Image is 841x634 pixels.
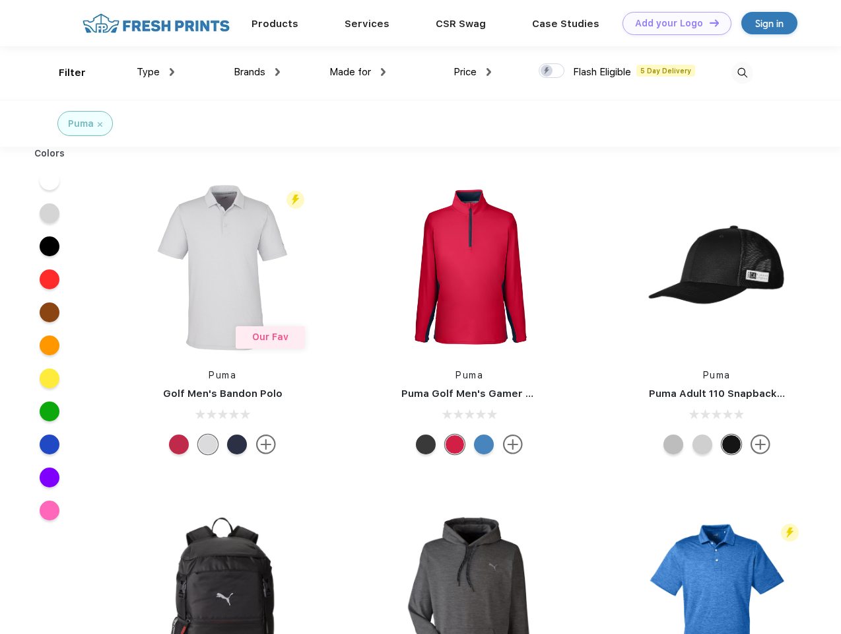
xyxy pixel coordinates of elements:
img: desktop_search.svg [731,62,753,84]
img: func=resize&h=266 [135,180,310,355]
a: Puma [455,370,483,380]
img: more.svg [503,435,523,454]
a: Puma [703,370,731,380]
a: Puma [209,370,236,380]
div: Pma Blk with Pma Blk [722,435,741,454]
div: Bright Cobalt [474,435,494,454]
a: Services [345,18,389,30]
span: Type [137,66,160,78]
img: flash_active_toggle.svg [781,524,799,542]
span: Our Fav [252,332,288,342]
img: fo%20logo%202.webp [79,12,234,35]
span: Made for [329,66,371,78]
img: more.svg [751,435,770,454]
div: Navy Blazer [227,435,247,454]
div: Puma Black [416,435,436,454]
img: more.svg [256,435,276,454]
a: Products [252,18,298,30]
img: dropdown.png [487,68,491,76]
div: Quarry with Brt Whit [663,435,683,454]
a: Puma Golf Men's Gamer Golf Quarter-Zip [401,388,610,400]
img: dropdown.png [381,68,386,76]
img: DT [710,19,719,26]
img: flash_active_toggle.svg [286,191,304,209]
div: Filter [59,65,86,81]
img: func=resize&h=266 [629,180,805,355]
div: Ski Patrol [169,435,189,454]
span: Flash Eligible [573,66,631,78]
div: Colors [24,147,75,160]
div: Sign in [755,16,784,31]
a: CSR Swag [436,18,486,30]
div: Puma [68,117,94,131]
img: filter_cancel.svg [98,122,102,127]
a: Sign in [741,12,797,34]
a: Golf Men's Bandon Polo [163,388,283,400]
div: High Rise [198,435,218,454]
div: Quarry Brt Whit [692,435,712,454]
div: Add your Logo [635,18,703,29]
img: dropdown.png [275,68,280,76]
span: 5 Day Delivery [636,65,695,77]
span: Brands [234,66,265,78]
span: Price [454,66,477,78]
img: func=resize&h=266 [382,180,557,355]
div: Ski Patrol [445,435,465,454]
img: dropdown.png [170,68,174,76]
